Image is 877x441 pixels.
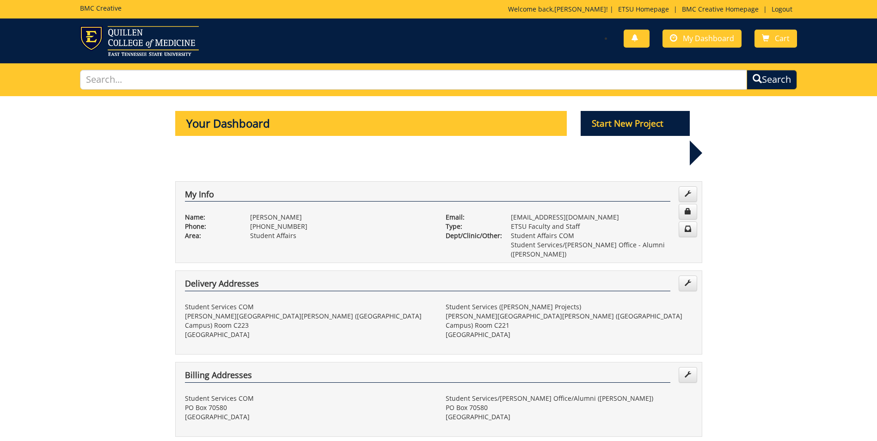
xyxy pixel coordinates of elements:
p: Student Affairs COM [511,231,693,240]
p: Start New Project [581,111,690,136]
a: [PERSON_NAME] [554,5,606,13]
h4: My Info [185,190,670,202]
p: [PERSON_NAME][GEOGRAPHIC_DATA][PERSON_NAME] ([GEOGRAPHIC_DATA] Campus) Room C221 [446,312,693,330]
button: Search [747,70,797,90]
a: BMC Creative Homepage [677,5,763,13]
p: PO Box 70580 [185,403,432,412]
a: Start New Project [581,120,690,129]
a: Edit Addresses [679,367,697,383]
p: Student Services COM [185,302,432,312]
p: Student Services/[PERSON_NAME] Office/Alumni ([PERSON_NAME]) [446,394,693,403]
a: ETSU Homepage [613,5,674,13]
p: [GEOGRAPHIC_DATA] [185,412,432,422]
a: Change Communication Preferences [679,221,697,237]
p: Your Dashboard [175,111,567,136]
input: Search... [80,70,747,90]
p: Student Services/[PERSON_NAME] Office - Alumni ([PERSON_NAME]) [511,240,693,259]
a: Cart [754,30,797,48]
p: Phone: [185,222,236,231]
p: PO Box 70580 [446,403,693,412]
a: My Dashboard [662,30,742,48]
p: Dept/Clinic/Other: [446,231,497,240]
h5: BMC Creative [80,5,122,12]
p: ETSU Faculty and Staff [511,222,693,231]
p: [PHONE_NUMBER] [250,222,432,231]
p: Type: [446,222,497,231]
p: Student Services ([PERSON_NAME] Projects) [446,302,693,312]
img: ETSU logo [80,26,199,56]
span: Cart [775,33,790,43]
p: Student Services COM [185,394,432,403]
a: Edit Addresses [679,276,697,291]
p: [PERSON_NAME] [250,213,432,222]
p: Area: [185,231,236,240]
h4: Billing Addresses [185,371,670,383]
a: Change Password [679,204,697,220]
a: Edit Info [679,186,697,202]
p: [EMAIL_ADDRESS][DOMAIN_NAME] [511,213,693,222]
span: My Dashboard [683,33,734,43]
h4: Delivery Addresses [185,279,670,291]
p: [PERSON_NAME][GEOGRAPHIC_DATA][PERSON_NAME] ([GEOGRAPHIC_DATA] Campus) Room C223 [185,312,432,330]
p: Student Affairs [250,231,432,240]
p: [GEOGRAPHIC_DATA] [446,330,693,339]
p: Welcome back, ! | | | [508,5,797,14]
a: Logout [767,5,797,13]
p: [GEOGRAPHIC_DATA] [446,412,693,422]
p: [GEOGRAPHIC_DATA] [185,330,432,339]
p: Name: [185,213,236,222]
p: Email: [446,213,497,222]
